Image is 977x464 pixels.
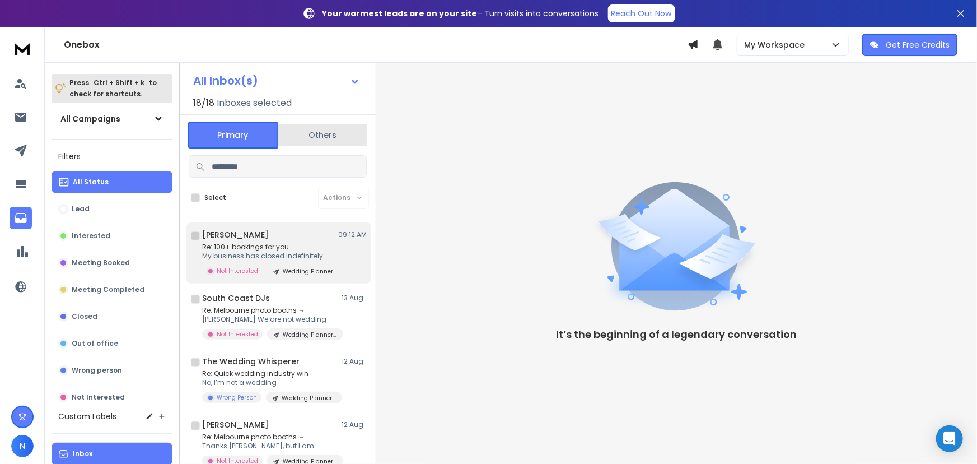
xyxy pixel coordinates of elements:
button: All Campaigns [52,108,172,130]
button: Primary [188,122,278,149]
h3: Custom Labels [58,411,116,422]
button: Interested [52,225,172,247]
strong: Your warmest leads are on your site [322,8,478,19]
p: 12 Aug [342,357,367,366]
p: 12 Aug [342,420,367,429]
h1: All Inbox(s) [193,75,258,86]
p: Press to check for shortcuts. [69,77,157,100]
h1: [PERSON_NAME] [202,419,269,430]
p: Thanks [PERSON_NAME], but I am [202,442,336,451]
span: 18 / 18 [193,96,214,110]
p: My Workspace [744,39,809,50]
h1: [PERSON_NAME] [202,229,269,240]
p: Not Interested [217,330,258,338]
button: Out of office [52,332,172,355]
p: Re: Melbourne photo booths → [202,433,336,442]
img: logo [11,38,34,59]
span: Ctrl + Shift + k [92,76,146,89]
p: Not Interested [217,267,258,275]
h3: Inboxes selected [217,96,292,110]
button: Meeting Completed [52,279,172,301]
button: Meeting Booked [52,252,172,274]
p: Re: Melbourne photo booths → [202,306,336,315]
p: No, I’m not a wedding [202,378,336,387]
button: Others [278,123,367,147]
p: – Turn visits into conversations [322,8,599,19]
h1: All Campaigns [60,113,120,124]
p: Wedding Planners [AUS] [283,267,336,276]
button: Get Free Credits [862,34,957,56]
p: Wedding Planners [AUS] [282,394,335,402]
p: 09:12 AM [338,230,367,239]
button: All Status [52,171,172,193]
div: Open Intercom Messenger [936,425,963,452]
p: Wedding Planners [AUS] [283,331,336,339]
h1: Onebox [64,38,688,52]
p: Get Free Credits [886,39,950,50]
p: Re: 100+ bookings for you [202,243,336,252]
p: Reach Out Now [611,8,672,19]
button: Closed [52,305,172,328]
label: Select [204,193,226,202]
p: My business has closed indefinitely [202,252,336,261]
p: Inbox [73,449,92,458]
p: Meeting Completed [72,285,144,294]
p: Re: Quick wedding industry win [202,369,336,378]
p: Lead [72,205,90,214]
p: [PERSON_NAME] We are not wedding [202,315,336,324]
button: N [11,435,34,457]
button: All Inbox(s) [184,69,369,92]
p: It’s the beginning of a legendary conversation [557,327,797,342]
p: Closed [72,312,97,321]
a: Reach Out Now [608,4,675,22]
button: Not Interested [52,386,172,409]
button: Lead [52,198,172,220]
button: Wrong person [52,359,172,382]
p: Out of office [72,339,118,348]
p: Interested [72,231,110,240]
p: Meeting Booked [72,258,130,267]
h1: The Wedding Whisperer [202,356,300,367]
p: Wrong Person [217,393,257,402]
p: Not Interested [72,393,125,402]
h1: South Coast DJs [202,293,270,304]
p: All Status [73,178,109,187]
p: Wrong person [72,366,122,375]
p: 13 Aug [342,294,367,303]
h3: Filters [52,149,172,164]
